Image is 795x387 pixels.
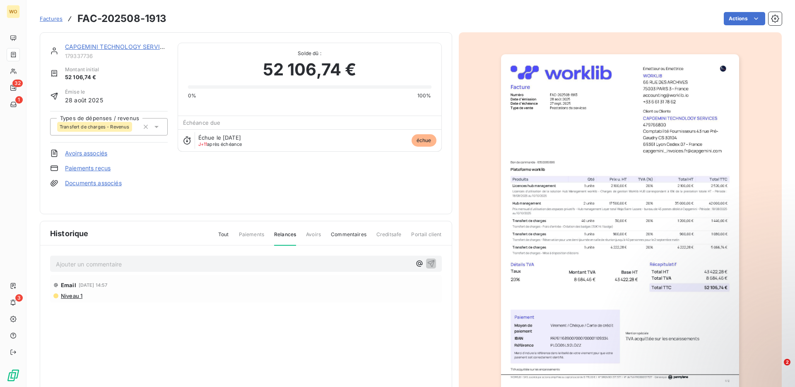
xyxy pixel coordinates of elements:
span: Solde dû : [188,50,431,57]
span: Niveau 1 [60,293,82,299]
span: 52 106,74 € [263,57,357,82]
span: Échue le [DATE] [198,134,241,141]
span: 2 [784,359,790,365]
iframe: Intercom notifications message [629,307,795,365]
img: Logo LeanPay [7,369,20,382]
span: J+11 [198,141,207,147]
span: Portail client [411,231,441,245]
span: Transfert de charges - Revenus [60,124,130,129]
span: Échéance due [183,119,221,126]
a: Paiements reçus [65,164,111,172]
span: après échéance [198,142,242,147]
span: [DATE] 14:57 [79,283,108,288]
span: Factures [40,15,63,22]
span: 28 août 2025 [65,96,103,104]
span: échue [412,134,436,147]
a: Documents associés [65,179,122,187]
span: Montant initial [65,66,99,73]
span: Commentaires [331,231,366,245]
iframe: Intercom live chat [767,359,787,379]
span: 32 [12,80,23,87]
span: 1 [15,96,23,104]
span: Tout [218,231,229,245]
span: 3 [15,294,23,302]
span: Avoirs [306,231,321,245]
span: 179337736 [65,53,168,59]
span: Email [61,282,76,288]
a: Factures [40,15,63,23]
span: Historique [50,228,89,239]
span: Creditsafe [376,231,402,245]
h3: FAC-202508-1913 [77,11,166,26]
span: 100% [417,92,431,99]
a: CAPGEMINI TECHNOLOGY SERVICES [65,43,171,50]
span: Émise le [65,88,103,96]
a: Avoirs associés [65,149,107,157]
span: 0% [188,92,196,99]
button: Actions [724,12,765,25]
div: WO [7,5,20,18]
span: 52 106,74 € [65,73,99,82]
span: Paiements [239,231,264,245]
span: Relances [274,231,296,246]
